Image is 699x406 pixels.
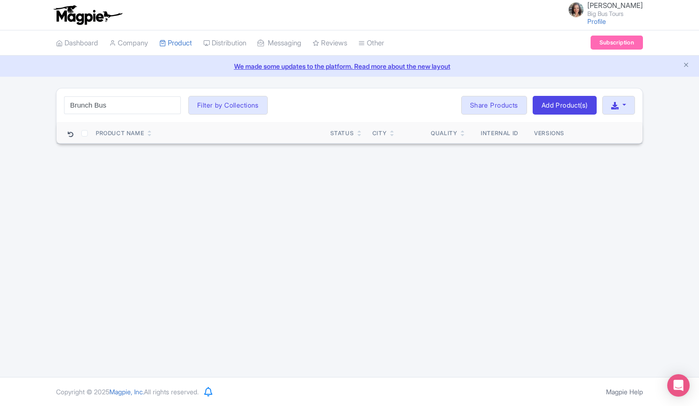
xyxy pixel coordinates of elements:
[203,30,246,56] a: Distribution
[6,61,693,71] a: We made some updates to the platform. Read more about the new layout
[64,96,181,114] input: Search product name, city, or interal id
[51,5,124,25] img: logo-ab69f6fb50320c5b225c76a69d11143b.png
[330,129,354,138] div: Status
[109,388,144,396] span: Magpie, Inc.
[533,96,597,115] a: Add Product(s)
[587,1,643,10] span: [PERSON_NAME]
[587,11,643,17] small: Big Bus Tours
[461,96,527,115] a: Share Products
[372,129,386,138] div: City
[569,2,584,17] img: jfp7o2nd6rbrsspqilhl.jpg
[527,122,572,144] th: Versions
[257,30,301,56] a: Messaging
[591,36,643,50] a: Subscription
[667,374,690,397] div: Open Intercom Messenger
[159,30,192,56] a: Product
[606,388,643,396] a: Magpie Help
[358,30,384,56] a: Other
[563,2,643,17] a: [PERSON_NAME] Big Bus Tours
[96,129,144,138] div: Product Name
[50,387,204,397] div: Copyright © 2025 All rights reserved.
[188,96,268,115] button: Filter by Collections
[56,30,98,56] a: Dashboard
[472,122,527,144] th: Internal ID
[587,17,606,25] a: Profile
[313,30,347,56] a: Reviews
[109,30,148,56] a: Company
[431,129,457,138] div: Quality
[683,60,690,71] button: Close announcement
